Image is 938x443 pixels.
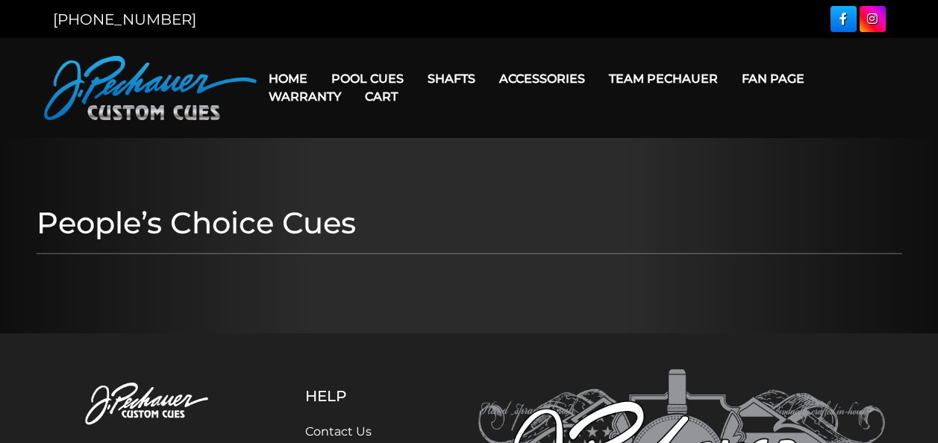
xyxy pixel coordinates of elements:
a: Team Pechauer [597,60,730,98]
a: Home [257,60,319,98]
a: Pool Cues [319,60,416,98]
a: Warranty [257,78,353,116]
a: Cart [353,78,410,116]
h5: Help [305,387,421,405]
h1: People’s Choice Cues [37,205,902,241]
a: Fan Page [730,60,816,98]
img: Pechauer Custom Cues [53,369,248,440]
a: Accessories [487,60,597,98]
a: [PHONE_NUMBER] [53,10,196,28]
img: Pechauer Custom Cues [44,56,257,120]
a: Contact Us [305,424,372,439]
a: Shafts [416,60,487,98]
